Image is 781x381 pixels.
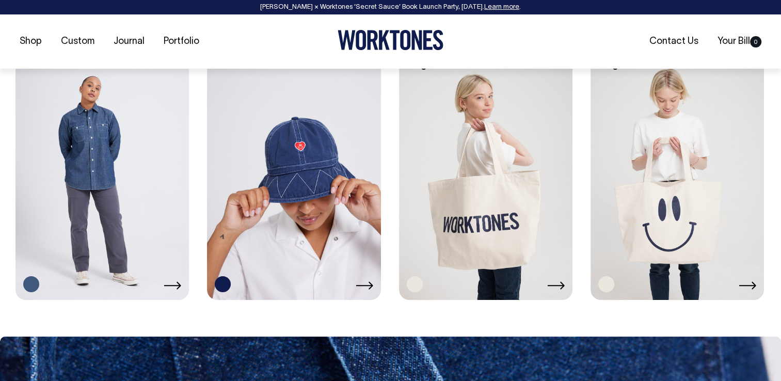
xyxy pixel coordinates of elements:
[713,33,766,50] a: Your Bill0
[645,33,703,50] a: Contact Us
[10,4,771,11] div: [PERSON_NAME] × Worktones ‘Secret Sauce’ Book Launch Party, [DATE]. .
[15,33,46,50] a: Shop
[160,33,203,50] a: Portfolio
[750,36,761,47] span: 0
[109,33,149,50] a: Journal
[484,4,519,10] a: Learn more
[57,33,99,50] a: Custom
